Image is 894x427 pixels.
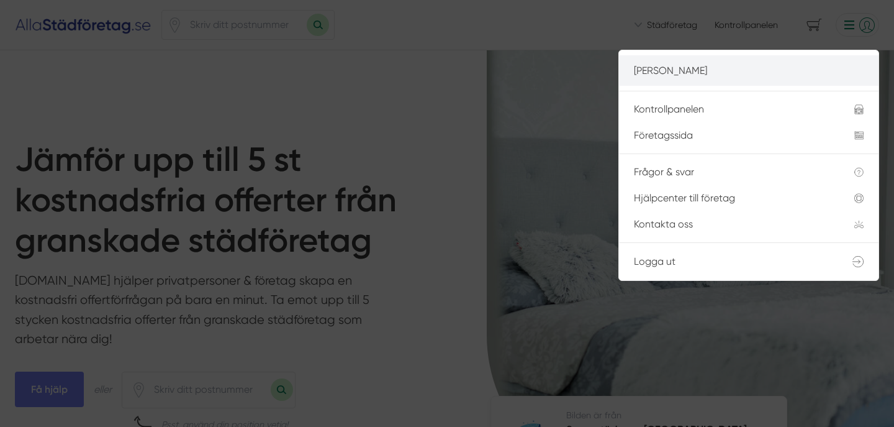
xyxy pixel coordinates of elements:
p: [PERSON_NAME] [634,63,864,78]
div: Kontrollpanelen [634,104,824,115]
div: Företagssida [634,130,824,141]
div: Kontakta oss [634,219,824,230]
a: Logga ut [619,248,878,275]
div: Frågor & svar [634,167,824,178]
div: Hjälpcenter till företag [634,193,824,204]
span: Logga ut [634,255,675,267]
